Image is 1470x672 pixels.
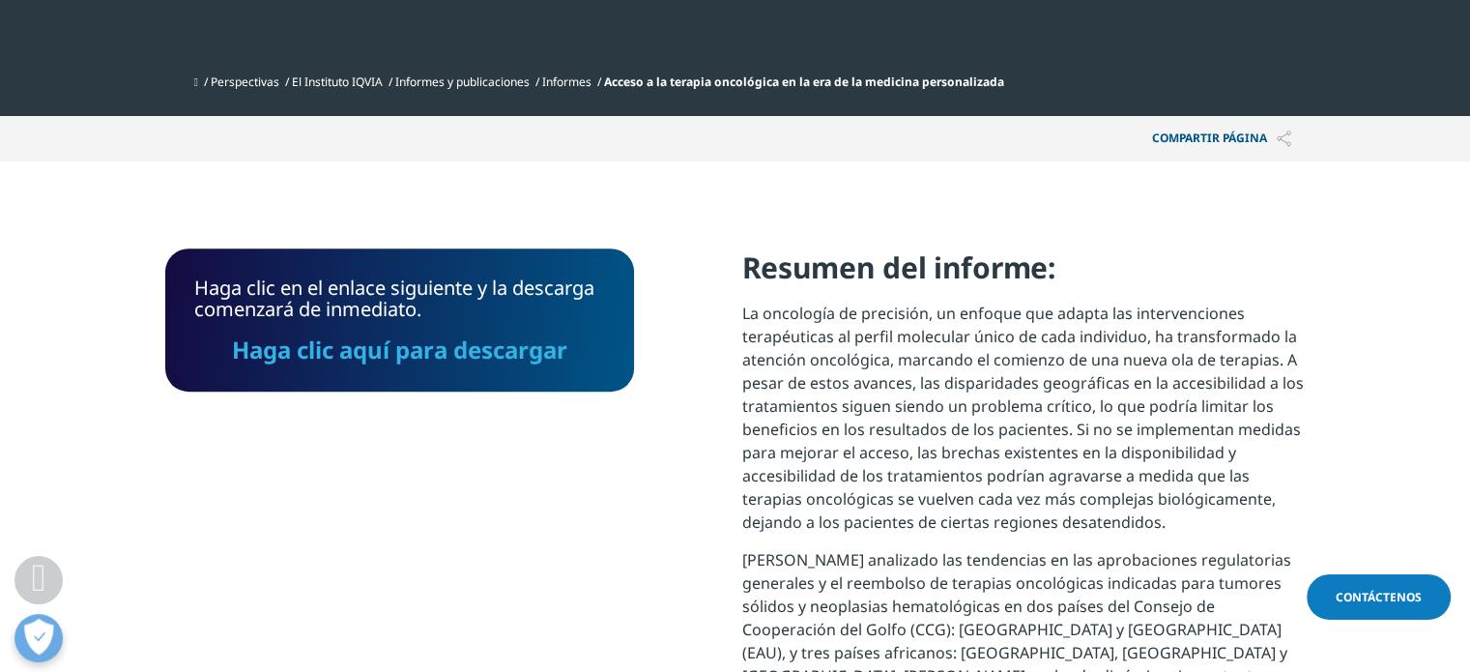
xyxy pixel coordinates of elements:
[742,248,1055,287] font: Resumen del informe:
[1336,589,1422,605] font: Contáctenos
[604,73,1004,90] font: Acceso a la terapia oncológica en la era de la medicina personalizada
[194,275,594,322] font: Haga clic en el enlace siguiente y la descarga comenzará de inmediato.
[292,73,383,90] a: El Instituto IQVIA
[211,73,279,90] a: Perspectivas
[542,73,591,90] a: Informes
[395,73,530,90] a: Informes y publicaciones
[742,303,1304,533] font: La oncología de precisión, un enfoque que adapta las intervenciones terapéuticas al perfil molecu...
[1152,130,1267,146] font: Compartir PÁGINA
[1277,131,1291,147] img: Compartir PÁGINA
[1138,116,1306,161] button: Compartir PÁGINACompartir PÁGINA
[14,614,63,662] button: Abrir preferencias
[1307,574,1451,620] a: Contáctenos
[232,334,567,365] a: Haga clic aquí para descargar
